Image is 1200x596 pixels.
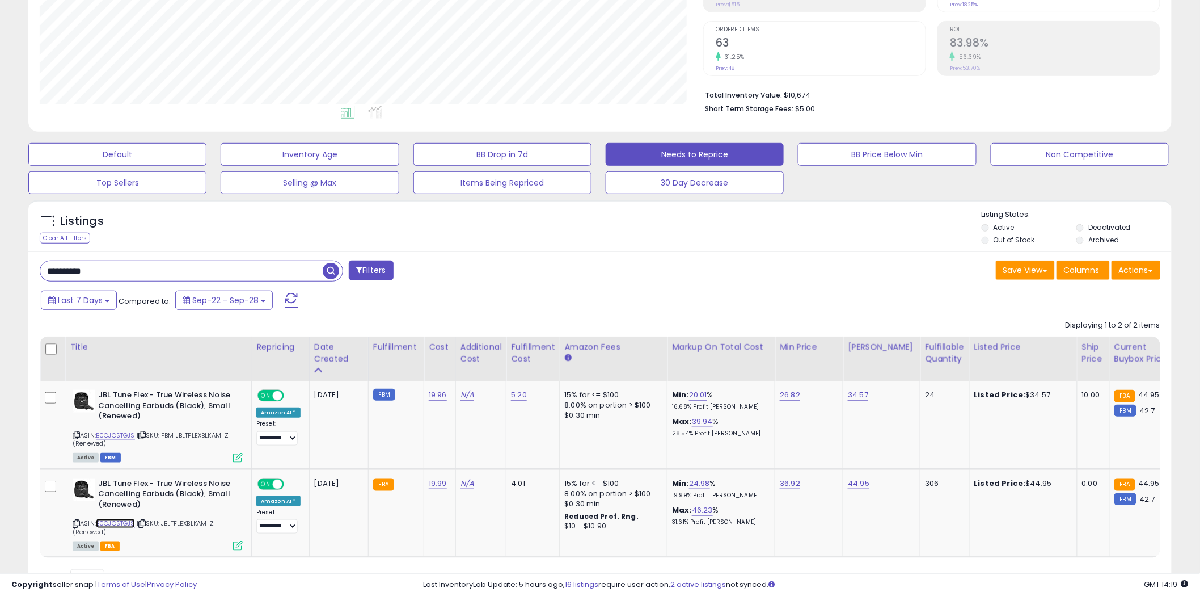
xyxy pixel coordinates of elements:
[705,104,793,114] b: Short Term Storage Fees:
[429,341,451,353] div: Cost
[221,171,399,194] button: Selling @ Max
[950,36,1160,52] h2: 83.98%
[511,389,527,401] a: 5.20
[282,391,301,401] span: OFF
[1112,261,1160,280] button: Actions
[259,479,273,489] span: ON
[1114,479,1135,491] small: FBA
[974,341,1072,353] div: Listed Price
[1082,341,1105,365] div: Ship Price
[848,478,869,489] a: 44.95
[974,478,1026,489] b: Listed Price:
[950,27,1160,33] span: ROI
[991,143,1169,166] button: Non Competitive
[256,341,305,353] div: Repricing
[564,499,658,509] div: $0.30 min
[256,408,301,418] div: Amazon AI *
[221,143,399,166] button: Inventory Age
[671,579,726,590] a: 2 active listings
[716,65,734,72] small: Prev: 48
[716,1,740,8] small: Prev: $515
[429,478,447,489] a: 19.99
[511,341,555,365] div: Fulfillment Cost
[848,389,868,401] a: 34.57
[97,579,145,590] a: Terms of Use
[672,478,689,489] b: Min:
[98,390,236,425] b: JBL Tune Flex - True Wireless Noise Cancelling Earbuds (Black), Small (Renewed)
[1057,261,1110,280] button: Columns
[73,390,243,461] div: ASIN:
[259,391,273,401] span: ON
[460,478,474,489] a: N/A
[950,1,978,8] small: Prev: 18.25%
[175,291,273,310] button: Sep-22 - Sep-28
[373,479,394,491] small: FBA
[73,479,95,501] img: 31bUJwqp6BL._SL40_.jpg
[565,579,599,590] a: 16 listings
[1144,579,1189,590] span: 2025-10-6 14:19 GMT
[349,261,393,280] button: Filters
[667,337,775,381] th: The percentage added to the cost of goods (COGS) that forms the calculator for Min & Max prices.
[955,53,981,61] small: 56.39%
[672,505,766,526] div: %
[780,341,838,353] div: Min Price
[119,296,171,307] span: Compared to:
[73,519,214,536] span: | SKU: JBLTFLEXBLKAM-Z (Renewed)
[974,479,1068,489] div: $44.95
[1114,390,1135,402] small: FBA
[564,511,639,521] b: Reduced Prof. Rng.
[96,431,135,440] a: B0CJCSTGJS
[1088,223,1131,232] label: Deactivated
[511,479,551,489] div: 4.01
[256,496,301,506] div: Amazon AI *
[564,400,658,410] div: 8.00% on portion > $100
[256,420,301,446] div: Preset:
[96,519,135,528] a: B0CJCSTGJS
[606,171,784,194] button: 30 Day Decrease
[460,389,474,401] a: N/A
[982,209,1172,220] p: Listing States:
[994,235,1035,245] label: Out of Stock
[705,90,782,100] b: Total Inventory Value:
[1088,235,1119,245] label: Archived
[780,389,800,401] a: 26.82
[413,143,591,166] button: BB Drop in 7d
[73,479,243,550] div: ASIN:
[28,171,206,194] button: Top Sellers
[314,479,360,489] div: [DATE]
[1138,389,1160,400] span: 44.95
[689,478,710,489] a: 24.98
[705,87,1152,101] li: $10,674
[974,390,1068,400] div: $34.57
[73,453,99,463] span: All listings currently available for purchase on Amazon
[1064,265,1100,276] span: Columns
[314,341,364,365] div: Date Created
[925,479,960,489] div: 306
[721,53,745,61] small: 31.25%
[314,390,360,400] div: [DATE]
[672,390,766,411] div: %
[98,479,236,513] b: JBL Tune Flex - True Wireless Noise Cancelling Earbuds (Black), Small (Renewed)
[564,522,658,531] div: $10 - $10.90
[672,341,770,353] div: Markup on Total Cost
[798,143,976,166] button: BB Price Below Min
[1114,405,1136,417] small: FBM
[564,341,662,353] div: Amazon Fees
[1138,478,1160,489] span: 44.95
[672,430,766,438] p: 28.54% Profit [PERSON_NAME]
[73,390,95,413] img: 31bUJwqp6BL._SL40_.jpg
[672,518,766,526] p: 31.61% Profit [PERSON_NAME]
[40,233,90,244] div: Clear All Filters
[950,65,980,72] small: Prev: 53.70%
[58,295,103,306] span: Last 7 Days
[994,223,1015,232] label: Active
[925,341,964,365] div: Fulfillable Quantity
[282,479,301,489] span: OFF
[564,390,658,400] div: 15% for <= $100
[716,27,926,33] span: Ordered Items
[373,389,395,401] small: FBM
[413,171,591,194] button: Items Being Repriced
[100,453,121,463] span: FBM
[672,417,766,438] div: %
[429,389,447,401] a: 19.96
